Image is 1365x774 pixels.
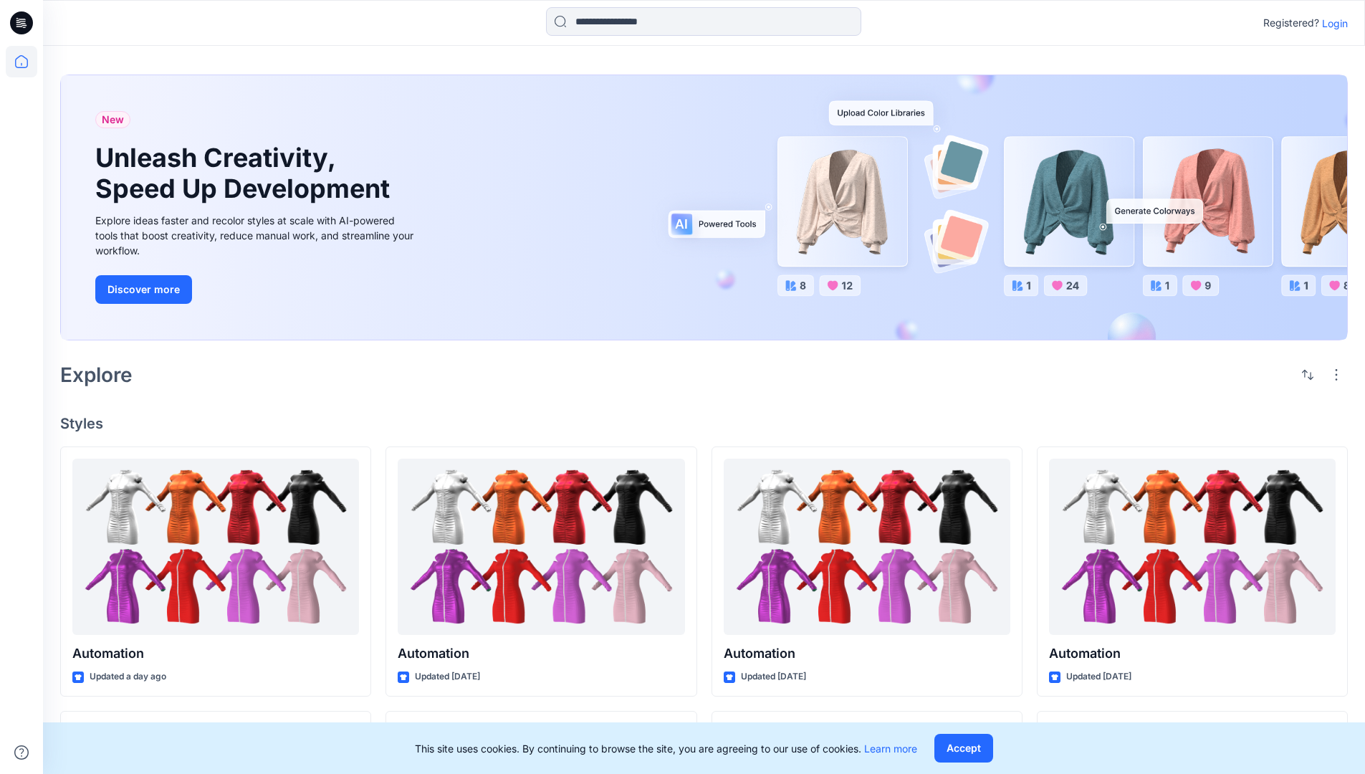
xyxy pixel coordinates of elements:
[95,213,418,258] div: Explore ideas faster and recolor styles at scale with AI-powered tools that boost creativity, red...
[60,415,1348,432] h4: Styles
[415,669,480,684] p: Updated [DATE]
[95,275,192,304] button: Discover more
[90,669,166,684] p: Updated a day ago
[1049,459,1336,636] a: Automation
[1066,669,1131,684] p: Updated [DATE]
[1322,16,1348,31] p: Login
[72,644,359,664] p: Automation
[95,143,396,204] h1: Unleash Creativity, Speed Up Development
[724,644,1010,664] p: Automation
[724,459,1010,636] a: Automation
[864,742,917,755] a: Learn more
[398,644,684,664] p: Automation
[741,669,806,684] p: Updated [DATE]
[398,459,684,636] a: Automation
[1263,14,1319,32] p: Registered?
[60,363,133,386] h2: Explore
[95,275,418,304] a: Discover more
[1049,644,1336,664] p: Automation
[415,741,917,756] p: This site uses cookies. By continuing to browse the site, you are agreeing to our use of cookies.
[72,459,359,636] a: Automation
[102,111,124,128] span: New
[934,734,993,763] button: Accept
